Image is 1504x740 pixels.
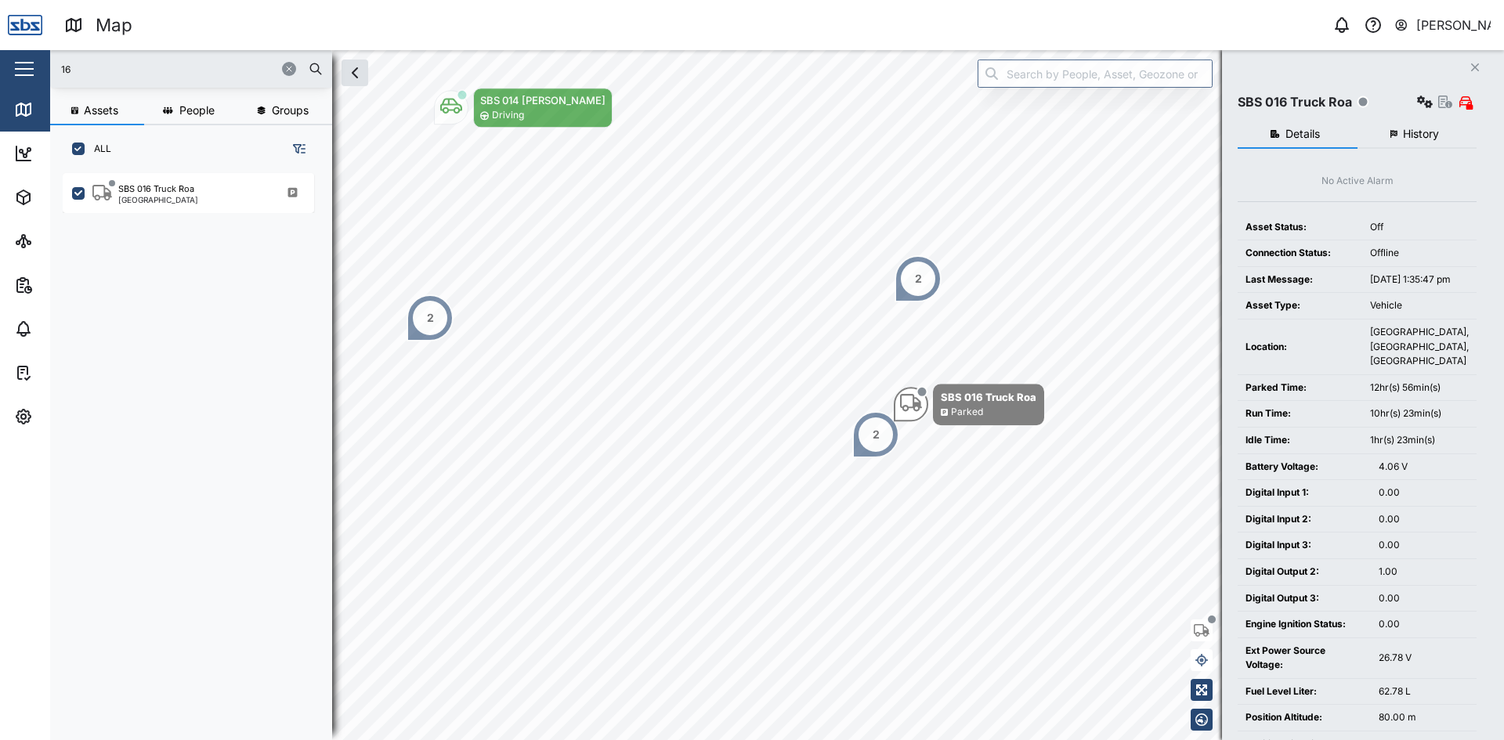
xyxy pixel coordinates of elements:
[1321,174,1394,189] div: No Active Alarm
[1370,273,1469,287] div: [DATE] 1:35:47 pm
[1245,433,1354,448] div: Idle Time:
[118,182,194,196] div: SBS 016 Truck Roa
[41,320,89,338] div: Alarms
[1370,220,1469,235] div: Off
[941,389,1036,405] div: SBS 016 Truck Roa
[492,108,524,123] div: Driving
[41,276,94,294] div: Reports
[41,101,76,118] div: Map
[1245,617,1363,632] div: Engine Ignition Status:
[1245,298,1354,313] div: Asset Type:
[1394,14,1491,36] button: [PERSON_NAME]
[852,411,899,458] div: Map marker
[1245,220,1354,235] div: Asset Status:
[1238,92,1352,112] div: SBS 016 Truck Roa
[272,105,309,116] span: Groups
[1245,246,1354,261] div: Connection Status:
[41,408,96,425] div: Settings
[50,50,1504,740] canvas: Map
[1245,644,1363,673] div: Ext Power Source Voltage:
[427,309,434,327] div: 2
[873,426,880,443] div: 2
[41,233,78,250] div: Sites
[895,255,942,302] div: Map marker
[1403,128,1439,139] span: History
[1245,273,1354,287] div: Last Message:
[1379,538,1469,553] div: 0.00
[63,168,331,727] div: grid
[1245,381,1354,395] div: Parked Time:
[1379,591,1469,606] div: 0.00
[1379,684,1469,699] div: 62.78 L
[84,105,118,116] span: Assets
[1370,246,1469,261] div: Offline
[1245,565,1363,579] div: Digital Output 2:
[1379,460,1469,475] div: 4.06 V
[1379,651,1469,666] div: 26.78 V
[1370,406,1469,421] div: 10hr(s) 23min(s)
[407,294,454,341] div: Map marker
[480,92,606,108] div: SBS 014 [PERSON_NAME]
[978,60,1213,88] input: Search by People, Asset, Geozone or Place
[1370,381,1469,395] div: 12hr(s) 56min(s)
[1379,710,1469,725] div: 80.00 m
[85,143,111,155] label: ALL
[1245,710,1363,725] div: Position Altitude:
[41,145,111,162] div: Dashboard
[1379,565,1469,579] div: 1.00
[1245,512,1363,527] div: Digital Input 2:
[96,12,132,39] div: Map
[1245,406,1354,421] div: Run Time:
[1379,512,1469,527] div: 0.00
[118,196,198,204] div: [GEOGRAPHIC_DATA]
[41,364,84,381] div: Tasks
[1370,298,1469,313] div: Vehicle
[1245,486,1363,500] div: Digital Input 1:
[1416,16,1491,35] div: [PERSON_NAME]
[434,88,613,128] div: Map marker
[8,8,42,42] img: Main Logo
[1245,340,1354,355] div: Location:
[1370,325,1469,369] div: [GEOGRAPHIC_DATA], [GEOGRAPHIC_DATA], [GEOGRAPHIC_DATA]
[1245,538,1363,553] div: Digital Input 3:
[1285,128,1320,139] span: Details
[951,405,983,420] div: Parked
[1379,617,1469,632] div: 0.00
[1370,433,1469,448] div: 1hr(s) 23min(s)
[1379,486,1469,500] div: 0.00
[894,384,1044,425] div: Map marker
[41,189,89,206] div: Assets
[179,105,215,116] span: People
[915,270,922,287] div: 2
[1245,684,1363,699] div: Fuel Level Liter:
[60,57,323,81] input: Search assets or drivers
[1245,460,1363,475] div: Battery Voltage:
[1245,591,1363,606] div: Digital Output 3:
